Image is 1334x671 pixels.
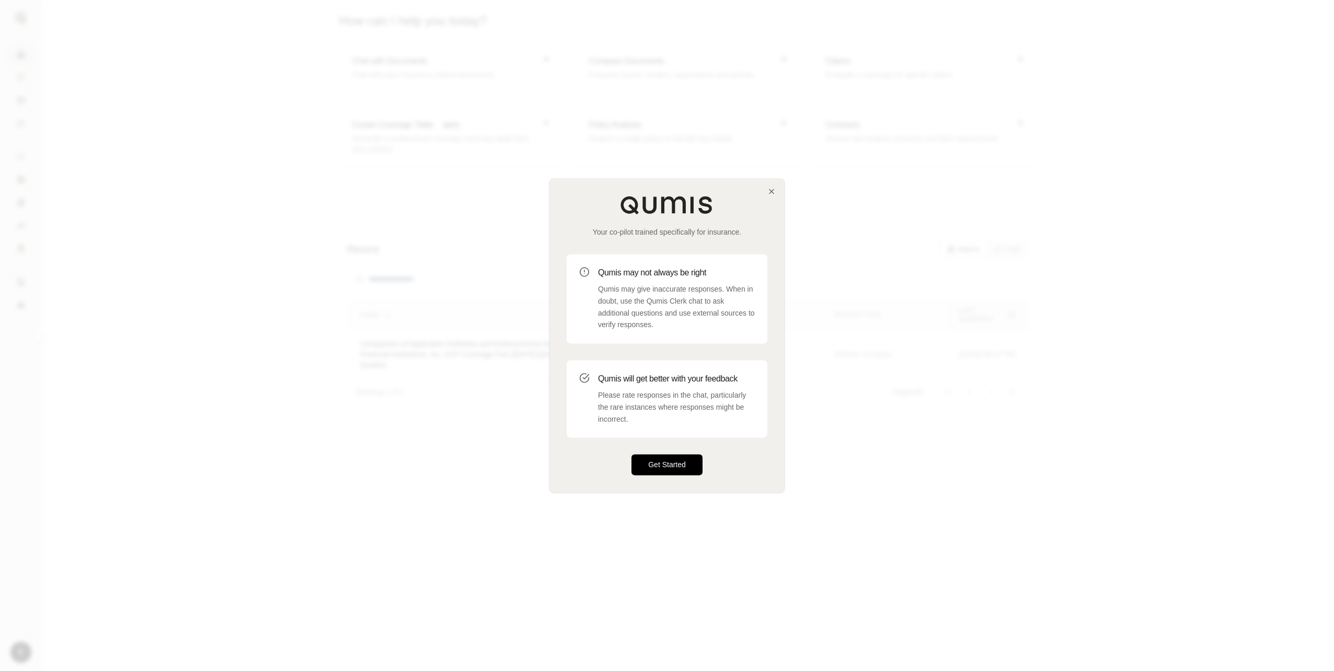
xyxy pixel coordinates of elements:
img: Qumis Logo [620,195,714,214]
p: Qumis may give inaccurate responses. When in doubt, use the Qumis Clerk chat to ask additional qu... [598,283,755,331]
button: Get Started [631,455,703,476]
p: Please rate responses in the chat, particularly the rare instances where responses might be incor... [598,389,755,425]
h3: Qumis will get better with your feedback [598,373,755,385]
h3: Qumis may not always be right [598,267,755,279]
p: Your co-pilot trained specifically for insurance. [567,227,767,237]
